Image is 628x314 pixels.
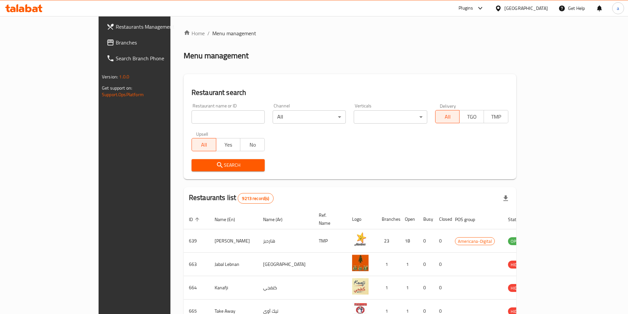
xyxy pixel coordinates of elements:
[243,140,262,150] span: No
[352,255,369,271] img: Jabal Lebnan
[116,23,198,31] span: Restaurants Management
[455,215,484,223] span: POS group
[209,276,258,300] td: Kanafji
[434,229,450,253] td: 0
[462,112,481,122] span: TGO
[192,88,508,98] h2: Restaurant search
[434,209,450,229] th: Closed
[215,215,244,223] span: Name (En)
[438,112,457,122] span: All
[101,35,203,50] a: Branches
[484,110,508,123] button: TMP
[101,50,203,66] a: Search Branch Phone
[258,253,314,276] td: [GEOGRAPHIC_DATA]
[508,261,528,269] span: HIDDEN
[197,161,259,169] span: Search
[455,238,494,245] span: Americana-Digital
[238,193,273,204] div: Total records count
[376,276,400,300] td: 1
[196,131,208,136] label: Upsell
[508,215,529,223] span: Status
[116,39,198,46] span: Branches
[418,209,434,229] th: Busy
[209,229,258,253] td: [PERSON_NAME]
[192,159,265,171] button: Search
[101,19,203,35] a: Restaurants Management
[102,72,118,81] span: Version:
[440,103,456,108] label: Delivery
[347,209,376,229] th: Logo
[116,54,198,62] span: Search Branch Phone
[459,4,473,12] div: Plugins
[459,110,484,123] button: TGO
[189,215,201,223] span: ID
[376,209,400,229] th: Branches
[194,140,214,150] span: All
[376,253,400,276] td: 1
[400,209,418,229] th: Open
[435,110,460,123] button: All
[418,253,434,276] td: 0
[508,237,524,245] div: OPEN
[212,29,256,37] span: Menu management
[216,138,241,151] button: Yes
[192,138,216,151] button: All
[192,110,265,124] input: Search for restaurant name or ID..
[434,276,450,300] td: 0
[498,190,514,206] div: Export file
[434,253,450,276] td: 0
[504,5,548,12] div: [GEOGRAPHIC_DATA]
[418,229,434,253] td: 0
[273,110,346,124] div: All
[400,276,418,300] td: 1
[617,5,619,12] span: a
[487,112,506,122] span: TMP
[263,215,291,223] span: Name (Ar)
[319,211,339,227] span: Ref. Name
[219,140,238,150] span: Yes
[314,229,347,253] td: TMP
[418,276,434,300] td: 0
[207,29,210,37] li: /
[258,276,314,300] td: كنفجي
[400,229,418,253] td: 18
[352,278,369,295] img: Kanafji
[258,229,314,253] td: هارديز
[238,195,273,202] span: 9213 record(s)
[102,90,144,99] a: Support.OpsPlatform
[102,84,132,92] span: Get support on:
[400,253,418,276] td: 1
[508,238,524,245] span: OPEN
[240,138,265,151] button: No
[184,50,249,61] h2: Menu management
[189,193,274,204] h2: Restaurants list
[119,72,129,81] span: 1.0.0
[209,253,258,276] td: Jabal Lebnan
[352,231,369,248] img: Hardee's
[184,29,516,37] nav: breadcrumb
[508,284,528,292] span: HIDDEN
[376,229,400,253] td: 23
[354,110,427,124] div: ​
